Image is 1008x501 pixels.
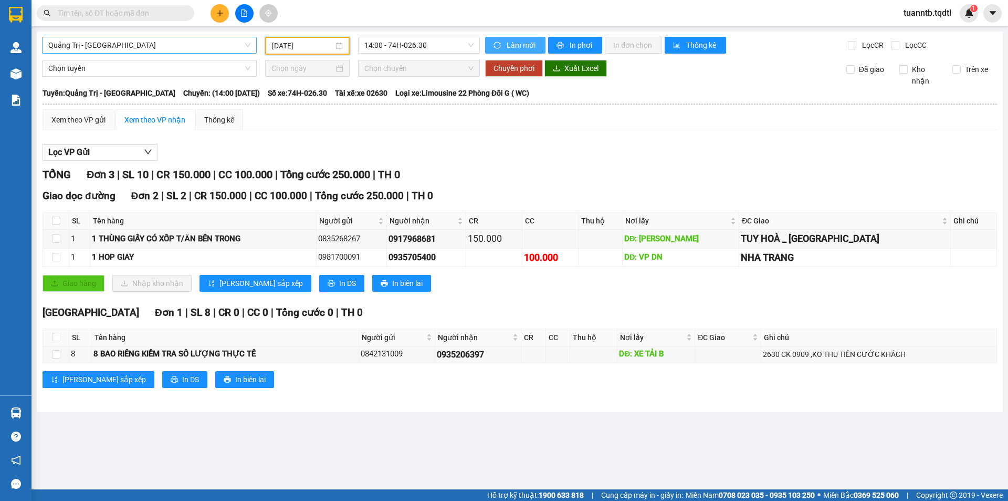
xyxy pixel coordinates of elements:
[388,251,465,264] div: 0935705400
[215,371,274,388] button: printerIn biên lai
[686,489,815,501] span: Miền Nam
[92,233,314,246] div: 1 THÙNG GIẤY CÓ XỐP T/ĂN BÊN TRONG
[570,39,594,51] span: In phơi
[553,65,560,73] span: download
[395,87,529,99] span: Loại xe: Limousine 22 Phòng Đôi G ( WC)
[58,7,182,19] input: Tìm tên, số ĐT hoặc mã đơn
[381,280,388,288] span: printer
[43,168,71,181] span: TỔNG
[335,87,387,99] span: Tài xế: xe 02630
[620,332,684,343] span: Nơi lấy
[112,275,192,292] button: downloadNhập kho nhận
[131,190,159,202] span: Đơn 2
[10,68,22,79] img: warehouse-icon
[390,215,456,227] span: Người nhận
[686,39,718,51] span: Thống kê
[43,275,104,292] button: uploadGiao hàng
[372,275,431,292] button: printerIn biên lai
[183,87,260,99] span: Chuyến: (14:00 [DATE])
[272,40,333,52] input: 13/10/2025
[570,329,617,346] th: Thu hộ
[544,60,607,77] button: downloadXuất Excel
[392,278,423,289] span: In biên lai
[546,329,571,346] th: CC
[51,114,106,126] div: Xem theo VP gửi
[310,190,312,202] span: |
[213,168,216,181] span: |
[854,491,899,499] strong: 0369 525 060
[970,5,978,12] sup: 1
[548,37,602,54] button: printerIn phơi
[817,493,821,497] span: ⚪️
[625,215,729,227] span: Nơi lấy
[235,374,266,385] span: In biên lai
[271,306,274,319] span: |
[742,215,940,227] span: ĐC Giao
[11,479,21,489] span: message
[124,114,185,126] div: Xem theo VP nhận
[579,212,622,230] th: Thu hộ
[92,251,314,264] div: 1 HOP GIAY
[117,168,120,181] span: |
[619,348,693,361] div: DĐ: XE TẢI B
[412,190,433,202] span: TH 0
[823,489,899,501] span: Miền Bắc
[11,455,21,465] span: notification
[151,168,154,181] span: |
[259,4,278,23] button: aim
[48,37,250,53] span: Quảng Trị - Đà Lạt
[194,190,247,202] span: CR 150.000
[185,306,188,319] span: |
[907,489,908,501] span: |
[318,251,385,264] div: 0981700091
[144,148,152,156] span: down
[601,489,683,501] span: Cung cấp máy in - giấy in:
[373,168,375,181] span: |
[10,95,22,106] img: solution-icon
[155,306,183,319] span: Đơn 1
[539,491,584,499] strong: 1900 633 818
[162,371,207,388] button: printerIn DS
[485,60,543,77] button: Chuyển phơi
[950,492,957,499] span: copyright
[961,64,992,75] span: Trên xe
[92,329,359,346] th: Tên hàng
[161,190,164,202] span: |
[406,190,409,202] span: |
[48,60,250,76] span: Chọn tuyến
[761,329,997,346] th: Ghi chú
[62,374,146,385] span: [PERSON_NAME] sắp xếp
[972,5,975,12] span: 1
[156,168,211,181] span: CR 150.000
[592,489,593,501] span: |
[741,250,949,265] div: NHA TRANG
[328,280,335,288] span: printer
[43,306,139,319] span: [GEOGRAPHIC_DATA]
[556,42,565,50] span: printer
[51,376,58,384] span: sort-ascending
[90,212,317,230] th: Tên hàng
[276,306,333,319] span: Tổng cước 0
[166,190,186,202] span: SL 2
[908,64,944,87] span: Kho nhận
[182,374,199,385] span: In DS
[522,212,579,230] th: CC
[719,491,815,499] strong: 0708 023 035 - 0935 103 250
[87,168,114,181] span: Đơn 3
[665,37,726,54] button: bar-chartThống kê
[280,168,370,181] span: Tổng cước 250.000
[71,233,88,246] div: 1
[265,9,272,17] span: aim
[605,37,662,54] button: In đơn chọn
[521,329,546,346] th: CR
[43,89,175,97] b: Tuyến: Quảng Trị - [GEOGRAPHIC_DATA]
[493,42,502,50] span: sync
[216,9,224,17] span: plus
[224,376,231,384] span: printer
[10,42,22,53] img: warehouse-icon
[318,233,385,246] div: 0835268267
[275,168,278,181] span: |
[43,144,158,161] button: Lọc VP Gửi
[564,63,598,74] span: Xuất Excel
[319,215,376,227] span: Người gửi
